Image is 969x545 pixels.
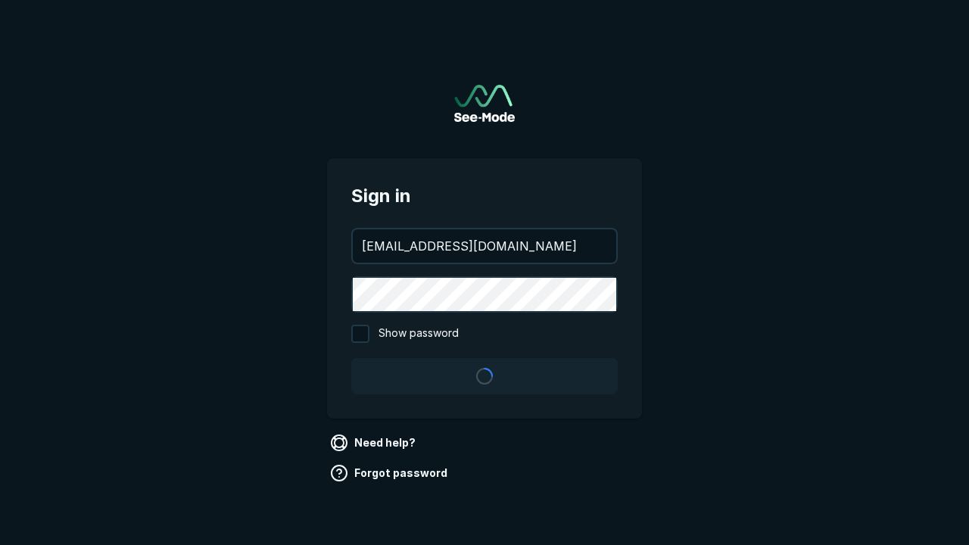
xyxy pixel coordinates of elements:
a: Forgot password [327,461,453,485]
span: Sign in [351,182,618,210]
span: Show password [379,325,459,343]
a: Go to sign in [454,85,515,122]
input: your@email.com [353,229,616,263]
img: See-Mode Logo [454,85,515,122]
a: Need help? [327,431,422,455]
